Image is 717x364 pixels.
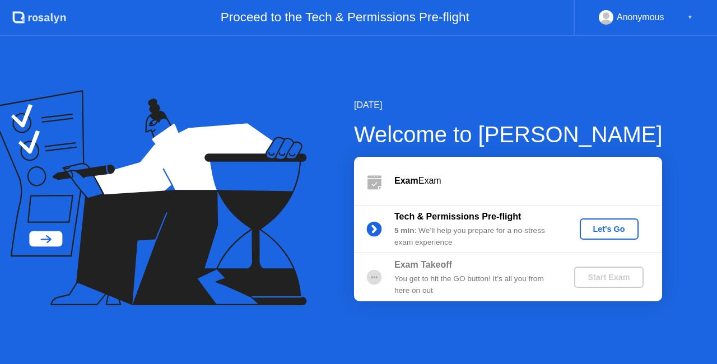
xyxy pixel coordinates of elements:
div: Exam [394,174,662,188]
button: Let's Go [580,218,639,240]
div: [DATE] [354,99,663,112]
div: ▼ [687,10,693,25]
div: Welcome to [PERSON_NAME] [354,118,663,151]
div: : We’ll help you prepare for a no-stress exam experience [394,225,556,248]
div: Start Exam [579,273,639,282]
div: Let's Go [584,225,634,234]
button: Start Exam [574,267,643,288]
b: Exam [394,176,418,185]
b: Exam Takeoff [394,260,452,269]
b: 5 min [394,226,415,235]
div: Anonymous [617,10,664,25]
b: Tech & Permissions Pre-flight [394,212,521,221]
div: You get to hit the GO button! It’s all you from here on out [394,273,556,296]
